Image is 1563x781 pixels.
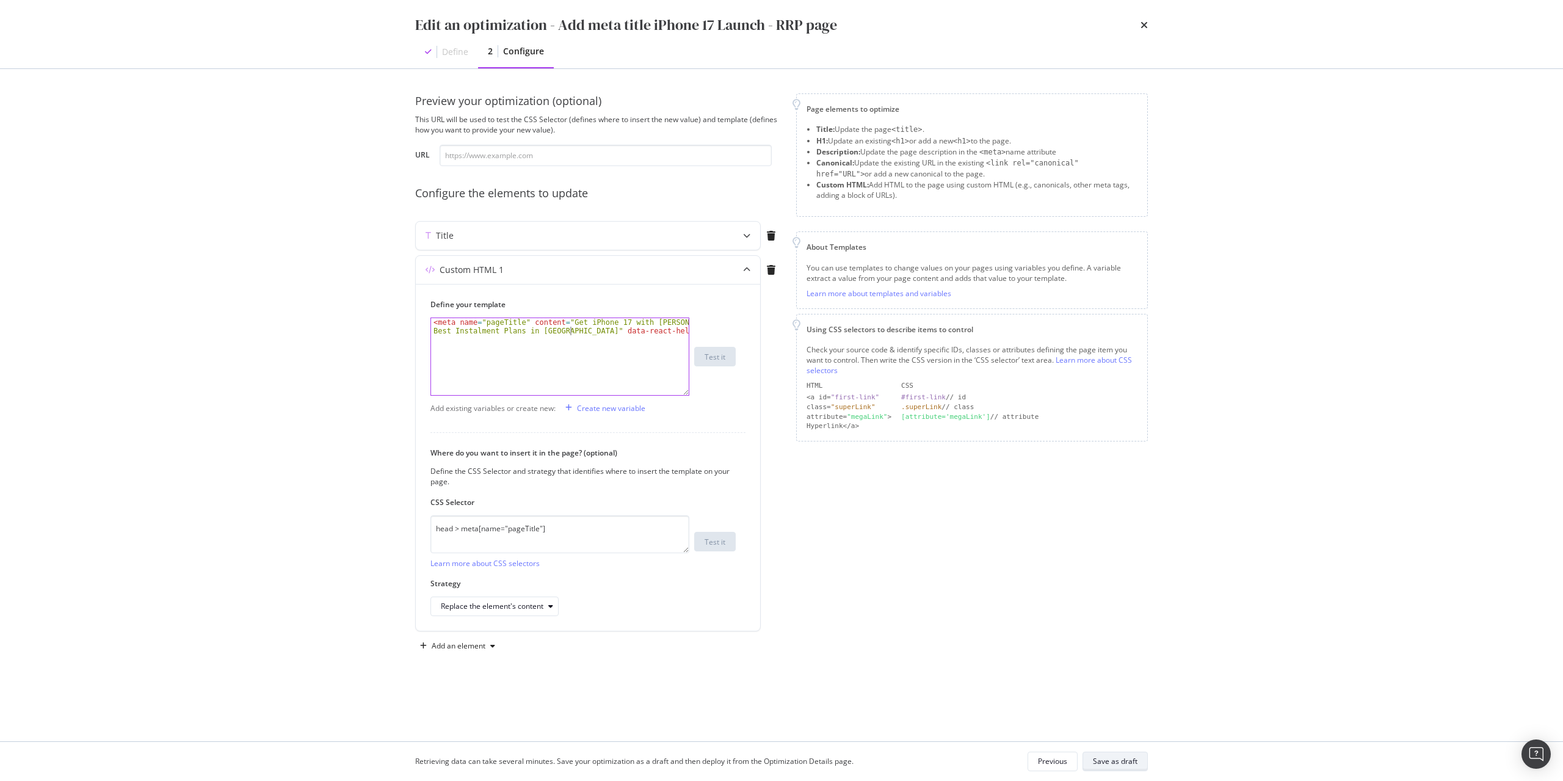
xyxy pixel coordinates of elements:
[415,93,781,109] div: Preview your optimization (optional)
[807,412,891,422] div: attribute= >
[503,45,544,57] div: Configure
[816,124,1137,135] li: Update the page .
[901,413,990,421] div: [attribute='megaLink']
[891,125,923,134] span: <title>
[807,104,1137,114] div: Page elements to optimize
[694,532,736,551] button: Test it
[415,186,781,202] div: Configure the elements to update
[432,642,485,650] div: Add an element
[953,137,971,145] span: <h1>
[816,136,1137,147] li: Update an existing or add a new to the page.
[430,578,736,589] label: Strategy
[807,242,1137,252] div: About Templates
[430,448,736,458] label: Where do you want to insert it in the page? (optional)
[816,124,835,134] strong: Title:
[415,756,854,766] div: Retrieving data can take several minutes. Save your optimization as a draft and then deploy it fr...
[816,159,1079,178] span: <link rel="canonical" href="URL">
[694,347,736,366] button: Test it
[816,158,854,168] strong: Canonical:
[816,147,860,157] strong: Description:
[816,147,1137,158] li: Update the page description in the name attribute
[979,148,1006,156] span: <meta>
[430,515,689,553] textarea: head > meta[name="pageTitle"]
[807,324,1137,335] div: Using CSS selectors to describe items to control
[415,114,781,135] div: This URL will be used to test the CSS Selector (defines where to insert the new value) and templa...
[807,402,891,412] div: class=
[442,46,468,58] div: Define
[831,403,876,411] div: "superLink"
[440,264,504,276] div: Custom HTML 1
[415,150,430,163] label: URL
[807,381,891,391] div: HTML
[1141,15,1148,35] div: times
[440,145,772,166] input: https://www.example.com
[816,180,869,190] strong: Custom HTML:
[901,412,1137,422] div: // attribute
[816,158,1137,180] li: Update the existing URL in the existing or add a new canonical to the page.
[441,603,543,610] div: Replace the element's content
[415,636,500,656] button: Add an element
[430,497,736,507] label: CSS Selector
[807,263,1137,283] div: You can use templates to change values on your pages using variables you define. A variable extra...
[807,421,891,431] div: Hyperlink</a>
[901,402,1137,412] div: // class
[1521,739,1551,769] div: Open Intercom Messenger
[415,15,837,35] div: Edit an optimization - Add meta title iPhone 17 Launch - RRP page
[705,537,725,547] div: Test it
[430,558,540,568] a: Learn more about CSS selectors
[901,393,946,401] div: #first-link
[807,355,1132,376] a: Learn more about CSS selectors
[430,299,736,310] label: Define your template
[488,45,493,57] div: 2
[831,393,879,401] div: "first-link"
[1038,756,1067,766] div: Previous
[436,230,454,242] div: Title
[816,136,828,146] strong: H1:
[807,344,1137,376] div: Check your source code & identify specific IDs, classes or attributes defining the page item you ...
[1028,752,1078,771] button: Previous
[430,597,559,616] button: Replace the element's content
[1093,756,1137,766] div: Save as draft
[847,413,887,421] div: "megaLink"
[901,393,1137,402] div: // id
[1082,752,1148,771] button: Save as draft
[807,393,891,402] div: <a id=
[430,466,736,487] div: Define the CSS Selector and strategy that identifies where to insert the template on your page.
[430,403,556,413] div: Add existing variables or create new:
[705,352,725,362] div: Test it
[891,137,909,145] span: <h1>
[560,398,645,418] button: Create new variable
[901,403,941,411] div: .superLink
[816,180,1137,200] li: Add HTML to the page using custom HTML (e.g., canonicals, other meta tags, adding a block of URLs).
[577,403,645,413] div: Create new variable
[807,288,951,299] a: Learn more about templates and variables
[901,381,1137,391] div: CSS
